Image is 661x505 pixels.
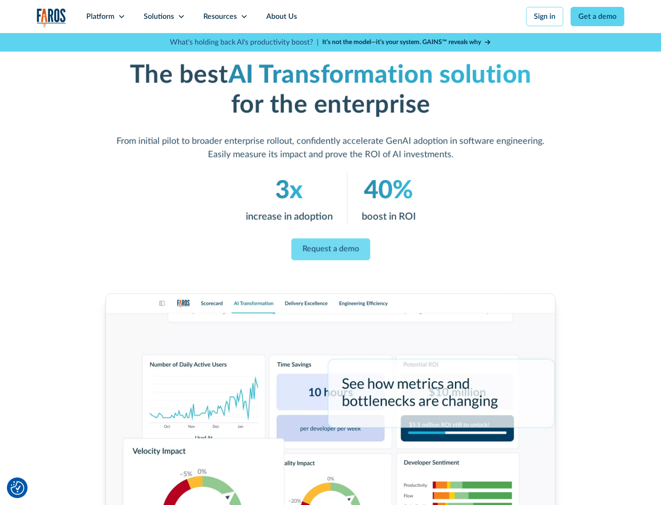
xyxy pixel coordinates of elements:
[571,7,624,26] a: Get a demo
[203,11,237,22] div: Resources
[322,39,481,45] strong: It’s not the model—it’s your system. GAINS™ reveals why
[246,209,332,224] p: increase in adoption
[11,481,24,495] img: Revisit consent button
[37,8,66,27] img: Logo of the analytics and reporting company Faros.
[231,93,430,118] strong: for the enterprise
[228,62,532,87] em: AI Transformation solution
[362,209,416,224] p: boost in ROI
[117,135,545,161] p: From initial pilot to broader enterprise rollout, confidently accelerate GenAI adoption in softwa...
[11,481,24,495] button: Cookie Settings
[275,178,303,203] em: 3x
[364,178,413,203] em: 40%
[129,62,228,87] strong: The best
[170,37,319,48] p: What's holding back AI's productivity boost? |
[37,8,66,27] a: home
[526,7,563,26] a: Sign in
[86,11,114,22] div: Platform
[144,11,174,22] div: Solutions
[322,38,491,47] a: It’s not the model—it’s your system. GAINS™ reveals why
[291,239,370,261] a: Request a demo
